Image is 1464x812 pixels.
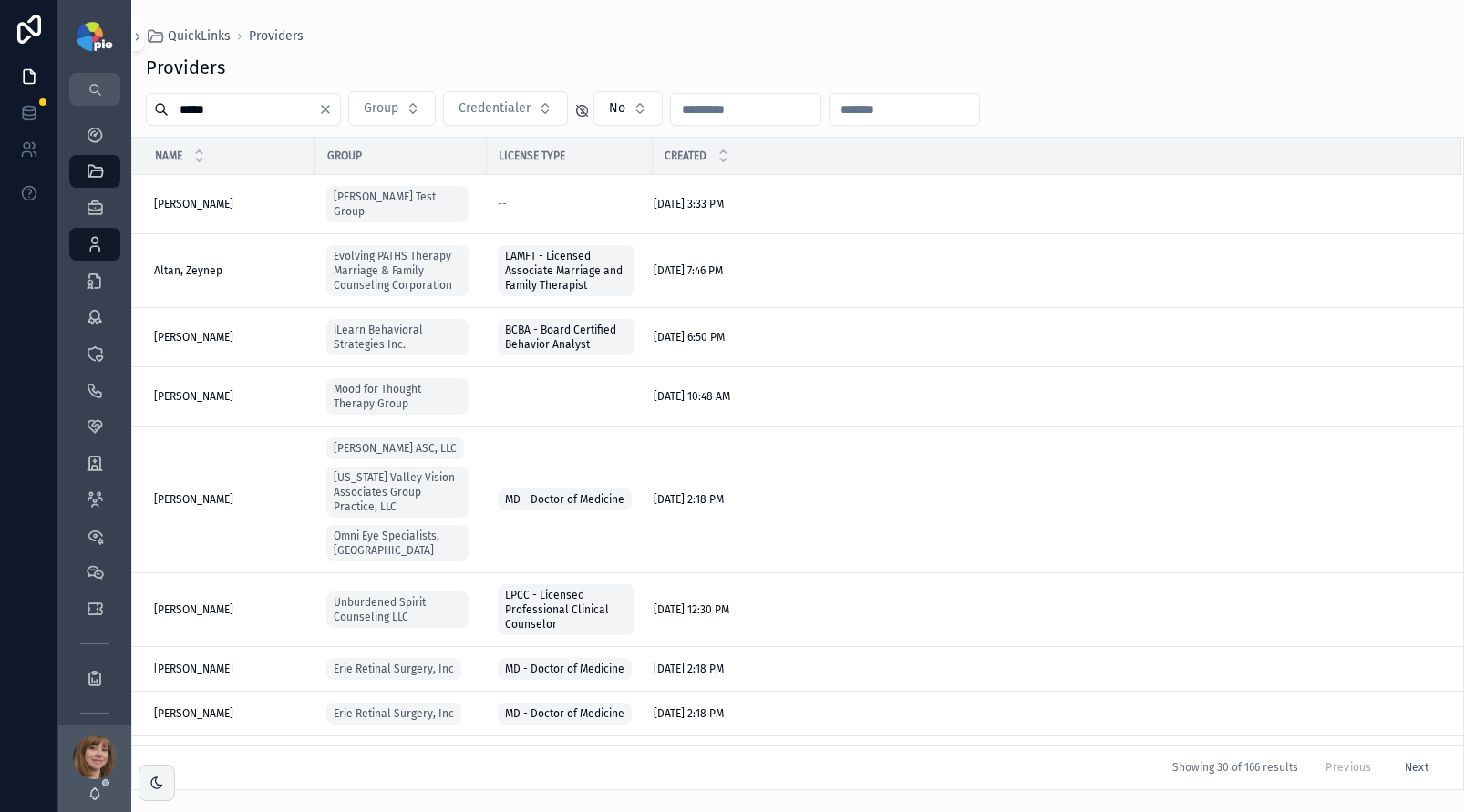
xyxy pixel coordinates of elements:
[326,315,476,359] a: iLearn Behavioral Strategies Inc.
[326,744,335,758] span: --
[334,249,461,293] span: Evolving PATHS Therapy Marriage & Family Counseling Corporation
[318,102,340,117] button: Clear
[654,706,1439,721] a: [DATE] 2:18 PM
[654,744,724,758] span: [DATE] 9:23 AM
[154,744,304,758] a: [PERSON_NAME]
[654,602,729,617] span: [DATE] 12:30 PM
[334,190,461,219] span: [PERSON_NAME] Test Group
[154,706,304,721] a: [PERSON_NAME]
[168,27,231,46] span: QuickLinks
[364,99,398,118] span: Group
[654,263,1439,278] a: [DATE] 7:46 PM
[654,389,730,404] span: [DATE] 10:48 AM
[654,330,1439,344] a: [DATE] 6:50 PM
[154,744,233,758] span: [PERSON_NAME]
[654,389,1439,404] a: [DATE] 10:48 AM
[609,99,625,118] span: No
[154,662,304,676] a: [PERSON_NAME]
[498,389,507,404] span: --
[154,330,233,344] span: [PERSON_NAME]
[654,197,724,211] span: [DATE] 3:33 PM
[498,654,642,684] a: MD - Doctor of Medicine
[334,595,461,624] span: Unburdened Spirit Counseling LLC
[326,699,476,728] a: Erie Retinal Surgery, Inc
[326,591,469,628] a: Unburdened Spirit Counseling LLC
[326,242,476,300] a: Evolving PATHS Therapy Marriage & Family Counseling Corporation
[654,706,724,721] span: [DATE] 2:18 PM
[326,434,476,565] a: [PERSON_NAME] ASC, LLC[US_STATE] Valley Vision Associates Group Practice, LLCOmni Eye Specialists...
[326,375,476,418] a: Mood for Thought Therapy Group
[154,492,233,507] span: [PERSON_NAME]
[505,588,627,632] span: LPCC - Licensed Professional Clinical Counselor
[154,602,304,617] a: [PERSON_NAME]
[654,492,1439,507] a: [DATE] 2:18 PM
[154,389,304,404] a: [PERSON_NAME]
[334,470,461,514] span: [US_STATE] Valley Vision Associates Group Practice, LLC
[665,149,706,163] span: Created
[505,492,624,507] span: MD - Doctor of Medicine
[654,197,1439,211] a: [DATE] 3:33 PM
[249,27,304,46] a: Providers
[154,602,233,617] span: [PERSON_NAME]
[326,437,464,459] a: [PERSON_NAME] ASC, LLC
[154,706,233,721] span: [PERSON_NAME]
[654,263,723,278] span: [DATE] 7:46 PM
[154,330,304,344] a: [PERSON_NAME]
[326,319,469,355] a: iLearn Behavioral Strategies Inc.
[593,91,663,126] button: Select Button
[499,149,565,163] span: License Type
[505,249,627,293] span: LAMFT - Licensed Associate Marriage and Family Therapist
[505,662,624,676] span: MD - Doctor of Medicine
[498,197,507,211] span: --
[326,658,461,680] a: Erie Retinal Surgery, Inc
[505,706,624,721] span: MD - Doctor of Medicine
[77,22,112,51] img: App logo
[154,197,233,211] span: [PERSON_NAME]
[326,378,469,415] a: Mood for Thought Therapy Group
[459,99,531,118] span: Credentialer
[155,149,182,163] span: Name
[334,529,461,558] span: Omni Eye Specialists, [GEOGRAPHIC_DATA]
[326,703,461,725] a: Erie Retinal Surgery, Inc
[154,492,304,507] a: [PERSON_NAME]
[327,149,362,163] span: Group
[154,197,304,211] a: [PERSON_NAME]
[654,662,724,676] span: [DATE] 2:18 PM
[498,242,642,300] a: LAMFT - Licensed Associate Marriage and Family Therapist
[326,182,476,226] a: [PERSON_NAME] Test Group
[326,525,469,561] a: Omni Eye Specialists, [GEOGRAPHIC_DATA]
[654,602,1439,617] a: [DATE] 12:30 PM
[146,55,225,80] h1: Providers
[498,699,642,728] a: MD - Doctor of Medicine
[334,382,461,411] span: Mood for Thought Therapy Group
[498,744,642,758] a: --
[443,91,568,126] button: Select Button
[326,467,469,518] a: [US_STATE] Valley Vision Associates Group Practice, LLC
[654,662,1439,676] a: [DATE] 2:18 PM
[326,654,476,684] a: Erie Retinal Surgery, Inc
[146,27,231,46] a: QuickLinks
[505,323,627,352] span: BCBA - Board Certified Behavior Analyst
[348,91,436,126] button: Select Button
[326,588,476,632] a: Unburdened Spirit Counseling LLC
[654,492,724,507] span: [DATE] 2:18 PM
[326,744,476,758] a: --
[154,263,222,278] span: Altan, Zeynep
[154,662,233,676] span: [PERSON_NAME]
[498,389,642,404] a: --
[334,323,461,352] span: iLearn Behavioral Strategies Inc.
[498,485,642,514] a: MD - Doctor of Medicine
[154,263,304,278] a: Altan, Zeynep
[498,315,642,359] a: BCBA - Board Certified Behavior Analyst
[154,389,233,404] span: [PERSON_NAME]
[58,106,131,725] div: scrollable content
[326,245,469,296] a: Evolving PATHS Therapy Marriage & Family Counseling Corporation
[654,330,725,344] span: [DATE] 6:50 PM
[1392,754,1441,782] button: Next
[334,706,454,721] span: Erie Retinal Surgery, Inc
[326,186,469,222] a: [PERSON_NAME] Test Group
[334,662,454,676] span: Erie Retinal Surgery, Inc
[334,441,457,456] span: [PERSON_NAME] ASC, LLC
[498,581,642,639] a: LPCC - Licensed Professional Clinical Counselor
